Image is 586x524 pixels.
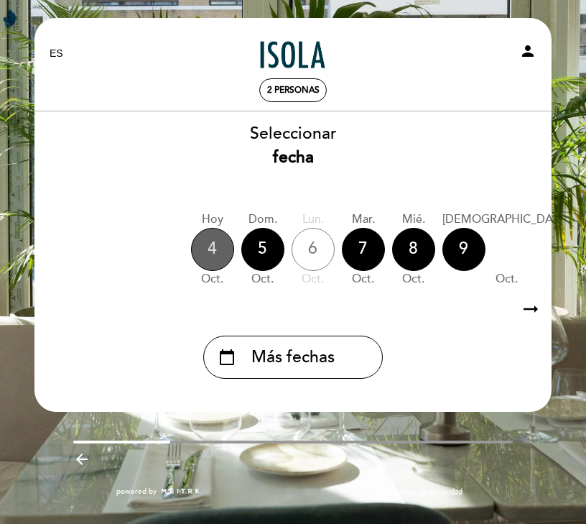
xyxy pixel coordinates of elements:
i: calendar_today [218,345,236,369]
span: powered by [116,487,157,497]
div: 9 [442,228,485,271]
div: oct. [191,271,234,288]
i: arrow_right_alt [520,294,541,325]
div: Hoy [191,211,234,228]
div: lun. [292,211,335,228]
div: oct. [292,271,335,288]
div: oct. [241,271,284,288]
span: 2 personas [267,85,320,96]
div: dom. [241,211,284,228]
div: 6 [292,228,335,271]
b: fecha [273,147,314,167]
div: [DEMOGRAPHIC_DATA]. [442,211,572,228]
div: 5 [241,228,284,271]
div: 4 [191,228,234,271]
a: Isola [203,34,383,73]
div: 8 [392,228,435,271]
div: oct. [392,271,435,288]
div: oct. [442,271,572,288]
div: mié. [392,211,435,228]
a: powered by [116,487,201,497]
div: Seleccionar [34,122,552,170]
div: 7 [342,228,385,271]
a: Política de privacidad [394,487,462,497]
i: arrow_backward [73,451,90,468]
span: Más fechas [251,346,335,369]
img: MEITRE [160,488,201,495]
div: mar. [342,211,385,228]
div: oct. [342,271,385,288]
